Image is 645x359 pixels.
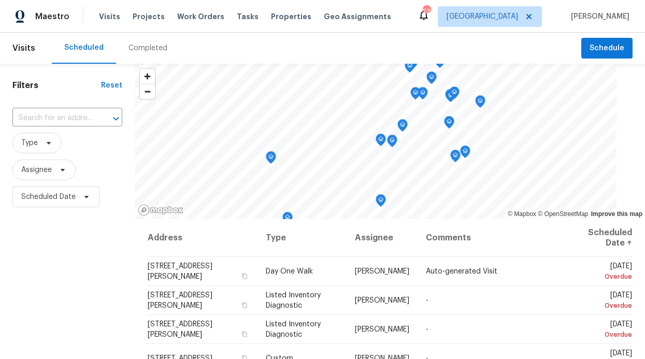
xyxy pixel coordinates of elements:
[423,6,430,17] div: 23
[271,11,311,22] span: Properties
[21,165,52,175] span: Assignee
[355,326,409,333] span: [PERSON_NAME]
[282,212,293,228] div: Map marker
[148,321,212,338] span: [STREET_ADDRESS][PERSON_NAME]
[387,135,397,151] div: Map marker
[460,146,470,162] div: Map marker
[140,69,155,84] button: Zoom in
[99,11,120,22] span: Visits
[426,71,437,88] div: Map marker
[148,263,212,280] span: [STREET_ADDRESS][PERSON_NAME]
[571,271,632,282] div: Overdue
[101,80,122,91] div: Reset
[324,11,391,22] span: Geo Assignments
[376,134,386,150] div: Map marker
[538,210,588,218] a: OpenStreetMap
[240,329,249,339] button: Copy Address
[135,64,617,219] canvas: Map
[450,150,461,166] div: Map marker
[581,38,633,59] button: Schedule
[571,263,632,282] span: [DATE]
[64,42,104,53] div: Scheduled
[418,219,563,257] th: Comments
[12,80,101,91] h1: Filters
[266,292,321,309] span: Listed Inventory Diagnostic
[397,119,408,135] div: Map marker
[21,138,38,148] span: Type
[426,326,428,333] span: -
[475,95,485,111] div: Map marker
[257,219,347,257] th: Type
[140,84,155,99] button: Zoom out
[109,111,123,126] button: Open
[266,151,276,167] div: Map marker
[355,268,409,275] span: [PERSON_NAME]
[444,116,454,132] div: Map marker
[266,321,321,338] span: Listed Inventory Diagnostic
[418,87,428,103] div: Map marker
[138,204,183,216] a: Mapbox homepage
[147,219,257,257] th: Address
[571,321,632,340] span: [DATE]
[571,329,632,340] div: Overdue
[128,43,167,53] div: Completed
[148,292,212,309] span: [STREET_ADDRESS][PERSON_NAME]
[563,219,633,257] th: Scheduled Date ↑
[446,90,456,106] div: Map marker
[21,192,76,202] span: Scheduled Date
[405,60,415,76] div: Map marker
[133,11,165,22] span: Projects
[590,42,624,55] span: Schedule
[240,271,249,281] button: Copy Address
[571,292,632,311] span: [DATE]
[426,268,497,275] span: Auto-generated Visit
[347,219,418,257] th: Assignee
[449,87,460,103] div: Map marker
[447,11,518,22] span: [GEOGRAPHIC_DATA]
[445,89,455,105] div: Map marker
[177,11,224,22] span: Work Orders
[410,87,421,103] div: Map marker
[571,300,632,311] div: Overdue
[355,297,409,304] span: [PERSON_NAME]
[35,11,69,22] span: Maestro
[266,268,313,275] span: Day One Walk
[591,210,642,218] a: Improve this map
[240,300,249,310] button: Copy Address
[567,11,629,22] span: [PERSON_NAME]
[12,37,35,60] span: Visits
[508,210,536,218] a: Mapbox
[12,110,93,126] input: Search for an address...
[426,297,428,304] span: -
[376,194,386,210] div: Map marker
[237,13,259,20] span: Tasks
